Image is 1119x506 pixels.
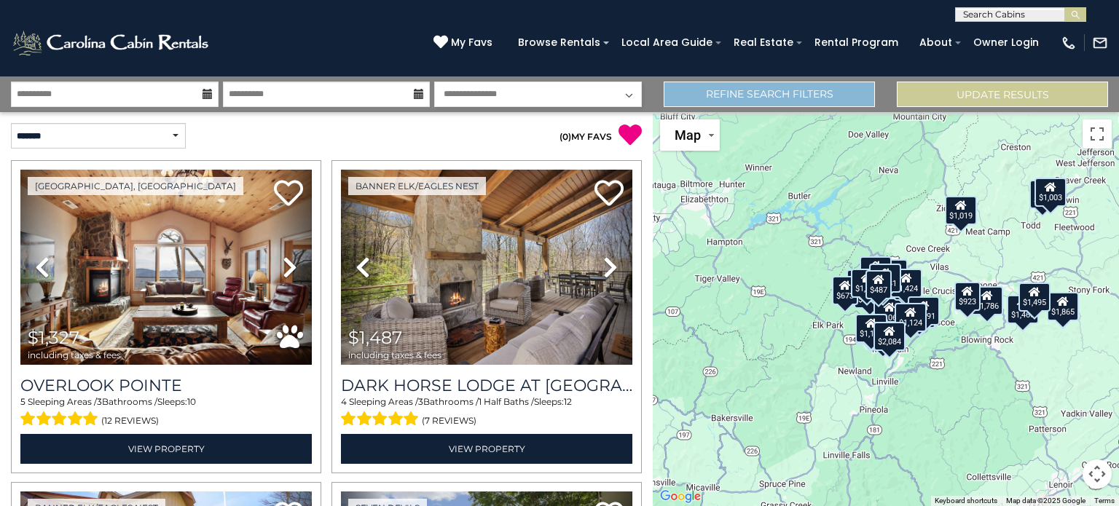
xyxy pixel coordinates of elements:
div: $996 [894,271,920,300]
img: thumbnail_164375637.jpeg [341,170,632,365]
div: $1,509 [860,256,892,285]
a: View Property [20,434,312,464]
div: $1,003 [1034,178,1067,207]
img: thumbnail_163477009.jpeg [20,170,312,365]
div: $1,466 [1007,294,1039,323]
a: Dark Horse Lodge at [GEOGRAPHIC_DATA] [341,376,632,395]
span: including taxes & fees [348,350,441,360]
a: Rental Program [807,31,906,54]
a: Local Area Guide [614,31,720,54]
span: 5 [20,396,25,407]
a: Add to favorites [274,178,303,210]
div: $3,066 [873,297,906,326]
span: ( ) [559,131,571,142]
div: $1,312 [851,268,883,297]
span: (7 reviews) [422,411,476,430]
div: $1,495 [1018,282,1051,311]
div: $1,786 [971,286,1003,315]
div: $487 [865,270,892,299]
span: (12 reviews) [101,411,159,430]
div: $827 [1029,180,1056,209]
a: Terms (opens in new tab) [1094,497,1115,505]
span: Map data ©2025 Google [1006,497,1085,505]
span: $1,487 [348,327,402,348]
img: White-1-2.png [11,28,213,58]
a: Banner Elk/Eagles Nest [348,177,486,195]
a: (0)MY FAVS [559,131,612,142]
span: 0 [562,131,568,142]
a: About [912,31,959,54]
a: Add to favorites [594,178,624,210]
span: 3 [418,396,423,407]
a: View Property [341,434,632,464]
div: Sleeping Areas / Bathrooms / Sleeps: [20,395,312,430]
div: $1,585 [854,279,886,308]
a: Browse Rentals [511,31,608,54]
span: My Favs [451,35,492,50]
img: mail-regular-white.png [1092,35,1108,51]
div: $673 [832,275,858,304]
a: Real Estate [726,31,801,54]
span: 12 [564,396,572,407]
img: phone-regular-white.png [1061,35,1077,51]
span: 1 Half Baths / [479,396,534,407]
button: Map camera controls [1083,459,1112,489]
h3: Dark Horse Lodge at Eagles Nest [341,376,632,395]
span: 3 [97,396,102,407]
button: Update Results [897,82,1108,107]
button: Keyboard shortcuts [935,496,997,506]
a: [GEOGRAPHIC_DATA], [GEOGRAPHIC_DATA] [28,177,243,195]
div: $1,149 [855,314,887,343]
span: Map [675,127,701,143]
span: 10 [187,396,196,407]
div: $1,019 [945,195,977,224]
button: Toggle fullscreen view [1083,119,1112,149]
img: Google [656,487,704,506]
div: $1,865 [1047,291,1079,320]
div: $1,424 [890,268,922,297]
span: 4 [341,396,347,407]
div: $2,084 [873,322,906,351]
a: Refine Search Filters [664,82,875,107]
a: Open this area in Google Maps (opens a new window) [656,487,704,506]
button: Change map style [660,119,720,151]
div: Sleeping Areas / Bathrooms / Sleeps: [341,395,632,430]
div: $1,091 [908,296,940,325]
span: including taxes & fees [28,350,121,360]
div: $1,124 [895,303,927,332]
a: My Favs [433,35,496,51]
div: $923 [954,282,981,311]
span: $1,327 [28,327,79,348]
a: Owner Login [966,31,1046,54]
div: $1,031 [869,264,901,293]
a: Overlook Pointe [20,376,312,395]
